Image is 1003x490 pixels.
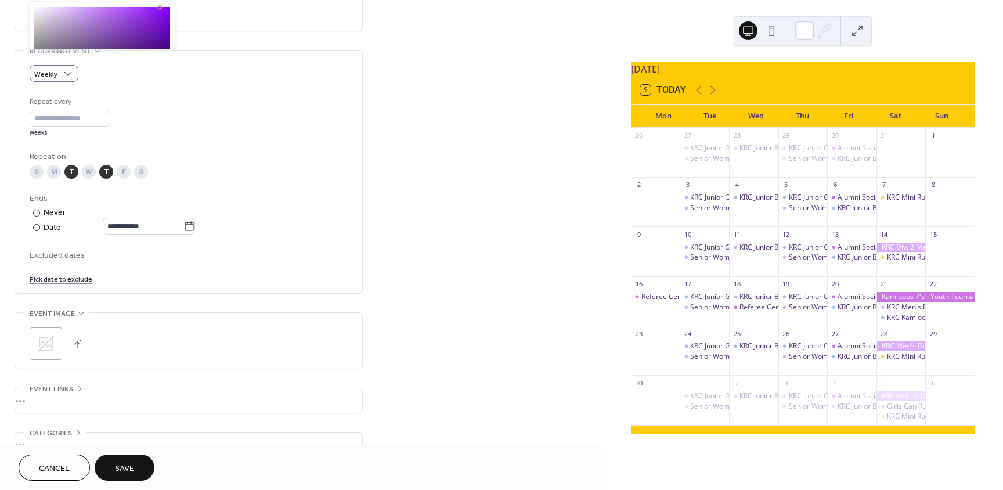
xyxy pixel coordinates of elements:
div: KRC Alumni Day & Senior Home Games [876,391,926,401]
div: KRC Junior Boys Training [729,341,778,351]
span: Cancel [39,463,70,475]
span: Event image [30,308,75,320]
div: KRC Men's Div 2 vs Kelowna [887,302,977,312]
div: 3 [683,181,692,189]
div: KRC Mini Rugby [876,193,926,203]
div: Senior Women Div. 1 & Men Div. 2 Training [789,253,928,262]
div: Referee Certification Course [729,302,778,312]
div: 6 [831,181,839,189]
div: KRC Junior Girls Training [789,243,867,253]
div: KRC Junior Boys Training [827,154,876,164]
div: 5 [782,181,791,189]
div: KRC Junior Girls Training [680,391,729,401]
div: KRC Junior Girls Training [778,391,828,401]
div: KRC Junior Girls Training [778,292,828,302]
div: M [47,165,61,179]
div: KRC Mini Rugby [887,253,937,262]
div: Senior Women Div. 1 & Men Div. 2 Training [690,203,829,213]
div: KRC Mini Rugby [887,412,937,421]
div: Alumni Social [827,193,876,203]
div: KRC Junior Girls Training [778,341,828,351]
div: Girls Can Rugby [887,402,938,412]
div: KRC Mini Rugby [876,412,926,421]
div: Date [44,221,195,235]
div: Senior Women Div. 1 & Men Div. 2 Training [690,352,829,362]
div: KRC Mini Rugby [876,352,926,362]
div: Fri [826,105,872,128]
div: Kamloops 7's - Youth Tournament [876,292,975,302]
div: KRC Junior Girls Training [789,391,867,401]
div: 31 [880,131,889,140]
div: Referee Certification Course [641,292,733,302]
div: 18 [733,280,741,289]
div: Alumni Social [838,193,881,203]
div: Ends [30,193,345,205]
div: 4 [733,181,741,189]
div: 2 [733,379,741,387]
div: Wed [733,105,780,128]
div: Alumni Social [838,143,881,153]
div: ••• [15,433,362,457]
div: 30 [634,379,643,387]
div: KRC Junior Girls Training [690,243,769,253]
div: KRC Men's Div 2 vs Ridge Meadows [876,341,926,351]
div: Referee Certification Course [739,302,831,312]
div: 7 [880,181,889,189]
div: Alumni Social [838,391,881,401]
div: 19 [782,280,791,289]
div: KRC Junior Girls Training [680,292,729,302]
div: KRC Junior Girls Training [680,143,729,153]
div: Mon [640,105,687,128]
div: KRC Junior Boys Training [739,193,818,203]
div: Senior Women Div. 1 & Men Div. 2 Training [778,154,828,164]
div: KRC Junior Boys Training [739,341,818,351]
div: KRC Junior Girls Training [690,341,769,351]
div: KRC Junior Girls Training [789,292,867,302]
div: 30 [831,131,839,140]
div: 27 [831,329,839,338]
div: KRC Mini Rugby [887,193,937,203]
span: Save [115,463,134,475]
div: KRC Junior Boys Training [739,292,818,302]
div: KRC Junior Girls Training [789,341,867,351]
div: KRC Junior Boys Training [739,143,818,153]
div: 28 [733,131,741,140]
div: 5 [880,379,889,387]
div: KRC Junior Girls Training [680,341,729,351]
div: 29 [929,329,937,338]
div: Senior Women Div. 1 & Men Div. 2 Training [789,302,928,312]
div: KRC Junior Girls Training [690,193,769,203]
div: Senior Women Div. 1 & Men Div. 2 Training [778,302,828,312]
div: KRC Junior Girls Training [789,193,867,203]
div: 20 [831,280,839,289]
div: 22 [929,280,937,289]
span: Categories [30,427,72,439]
div: S [30,165,44,179]
div: Never [44,207,66,219]
div: 4 [831,379,839,387]
div: T [99,165,113,179]
div: KRC Junior Boys Training [729,292,778,302]
div: KRC Junior Boys Training [838,402,917,412]
div: 24 [683,329,692,338]
div: 16 [634,280,643,289]
div: Senior Women Div. 1 & Men Div. 2 Training [680,203,729,213]
div: 10 [683,230,692,239]
span: Recurring event [30,45,91,57]
div: 11 [733,230,741,239]
div: Tue [687,105,733,128]
div: Alumni Social [827,391,876,401]
div: Senior Women Div. 1 & Men Div. 2 Training [680,154,729,164]
div: Alumni Social [827,143,876,153]
div: 26 [634,131,643,140]
div: 1 [683,379,692,387]
button: Cancel [19,455,90,481]
div: KRC Junior Boys Training [827,402,876,412]
div: KRC Junior Girls Training [778,193,828,203]
div: Senior Women Div. 1 & Men Div. 2 Training [680,402,729,412]
div: KRC Junior Boys Training [827,203,876,213]
div: KRC Junior Boys Training [827,352,876,362]
div: KRC Junior Girls Training [778,143,828,153]
div: Senior Women Div. 1 & Men Div. 2 Training [690,302,829,312]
